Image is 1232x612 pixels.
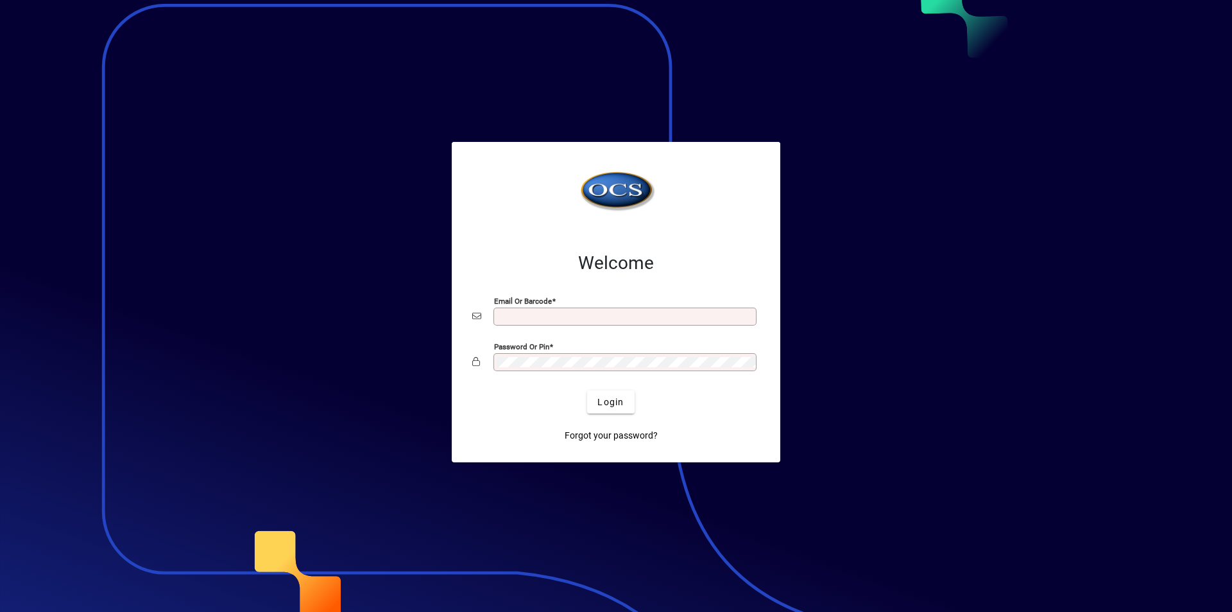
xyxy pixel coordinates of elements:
[494,297,552,306] mat-label: Email or Barcode
[587,390,634,414] button: Login
[597,396,624,409] span: Login
[472,252,760,274] h2: Welcome
[565,429,658,442] span: Forgot your password?
[494,342,549,351] mat-label: Password or Pin
[560,424,663,447] a: Forgot your password?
